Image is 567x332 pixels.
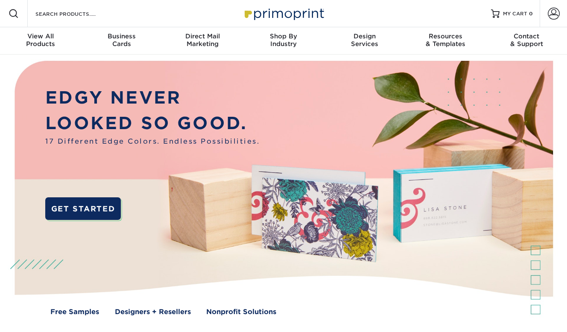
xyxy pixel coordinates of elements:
p: LOOKED SO GOOD. [45,111,260,136]
a: GET STARTED [45,197,121,219]
a: Designers + Resellers [115,307,191,317]
span: Shop By [243,32,324,40]
div: & Templates [405,32,486,48]
span: MY CART [503,10,527,17]
div: Industry [243,32,324,48]
div: Services [324,32,405,48]
input: SEARCH PRODUCTS..... [35,9,118,19]
div: & Support [486,32,567,48]
a: Nonprofit Solutions [206,307,276,317]
span: Direct Mail [162,32,243,40]
span: Business [81,32,162,40]
a: Direct MailMarketing [162,27,243,55]
a: Contact& Support [486,27,567,55]
p: EDGY NEVER [45,85,260,111]
a: Shop ByIndustry [243,27,324,55]
span: Contact [486,32,567,40]
a: DesignServices [324,27,405,55]
span: 17 Different Edge Colors. Endless Possibilities. [45,136,260,147]
span: Resources [405,32,486,40]
span: Design [324,32,405,40]
div: Marketing [162,32,243,48]
span: 0 [529,11,533,17]
a: Free Samples [50,307,99,317]
a: BusinessCards [81,27,162,55]
img: Primoprint [241,4,326,23]
a: Resources& Templates [405,27,486,55]
div: Cards [81,32,162,48]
